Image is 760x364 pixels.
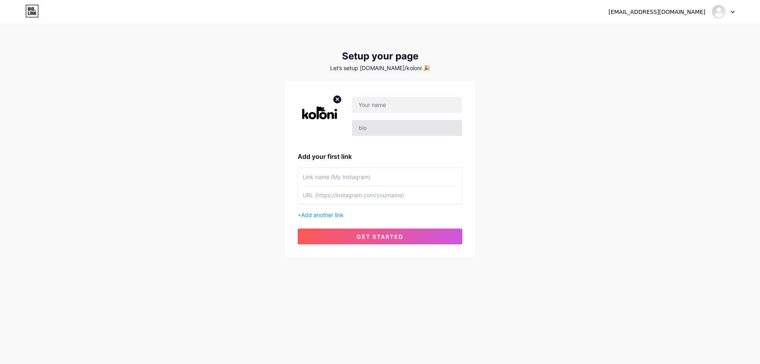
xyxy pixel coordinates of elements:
div: + [298,211,462,219]
div: Add your first link [298,152,462,161]
img: koloni [711,4,726,19]
div: Let’s setup [DOMAIN_NAME]/koloni 🎉 [285,65,475,71]
span: get started [357,233,403,240]
input: bio [352,120,462,136]
input: Your name [352,97,462,113]
div: [EMAIL_ADDRESS][DOMAIN_NAME] [608,8,705,16]
img: profile pic [298,93,342,139]
span: Add another link [301,212,344,218]
div: Setup your page [285,51,475,62]
input: URL (https://instagram.com/yourname) [303,186,457,204]
button: get started [298,229,462,244]
input: Link name (My Instagram) [303,168,457,186]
